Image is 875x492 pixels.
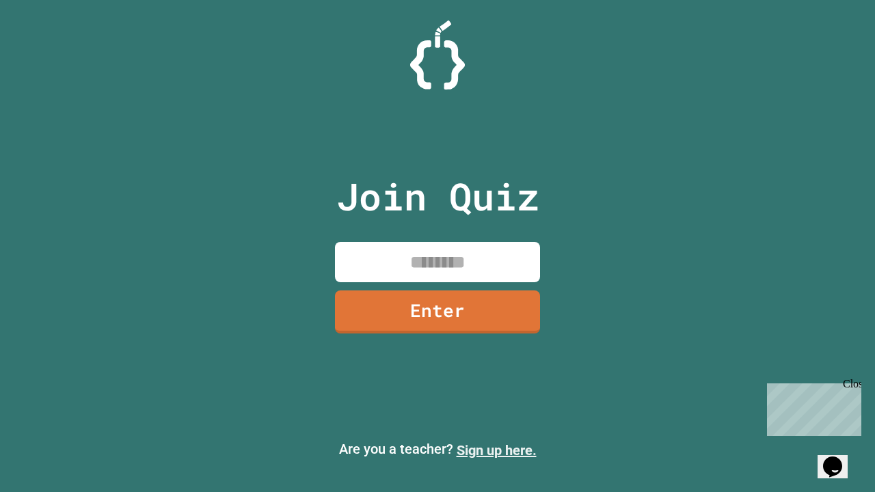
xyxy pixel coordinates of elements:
div: Chat with us now!Close [5,5,94,87]
p: Are you a teacher? [11,439,864,461]
a: Enter [335,290,540,333]
img: Logo.svg [410,20,465,90]
iframe: chat widget [762,378,861,436]
p: Join Quiz [336,168,539,225]
iframe: chat widget [818,437,861,478]
a: Sign up here. [457,442,537,459]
